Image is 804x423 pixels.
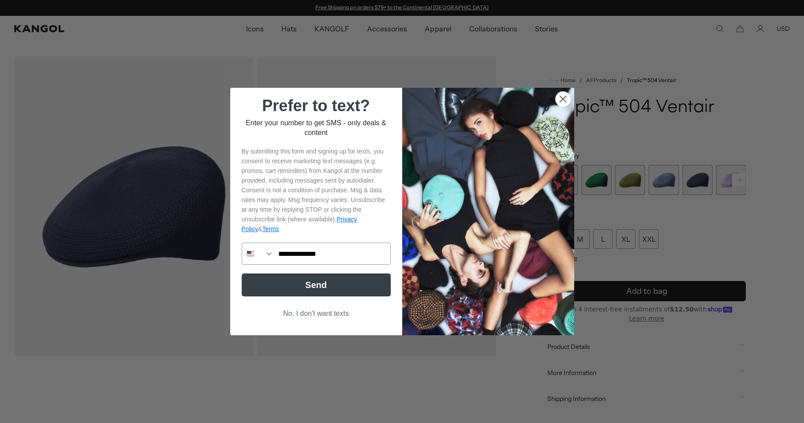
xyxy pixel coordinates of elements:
a: Terms [262,225,279,232]
input: Phone Number [274,243,390,264]
button: Close dialog [555,91,571,107]
button: Search Countries [242,243,274,264]
p: By submitting this form and signing up for texts, you consent to receive marketing text messages ... [242,146,391,234]
span: Enter your number to get SMS - only deals & content [246,119,386,136]
img: 32d93059-7686-46ce-88e0-f8be1b64b1a2.jpeg [402,88,574,335]
span: Prefer to text? [262,97,370,115]
button: No, I don't want texts [242,305,391,322]
button: Send [242,273,391,296]
img: United States [247,250,254,257]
